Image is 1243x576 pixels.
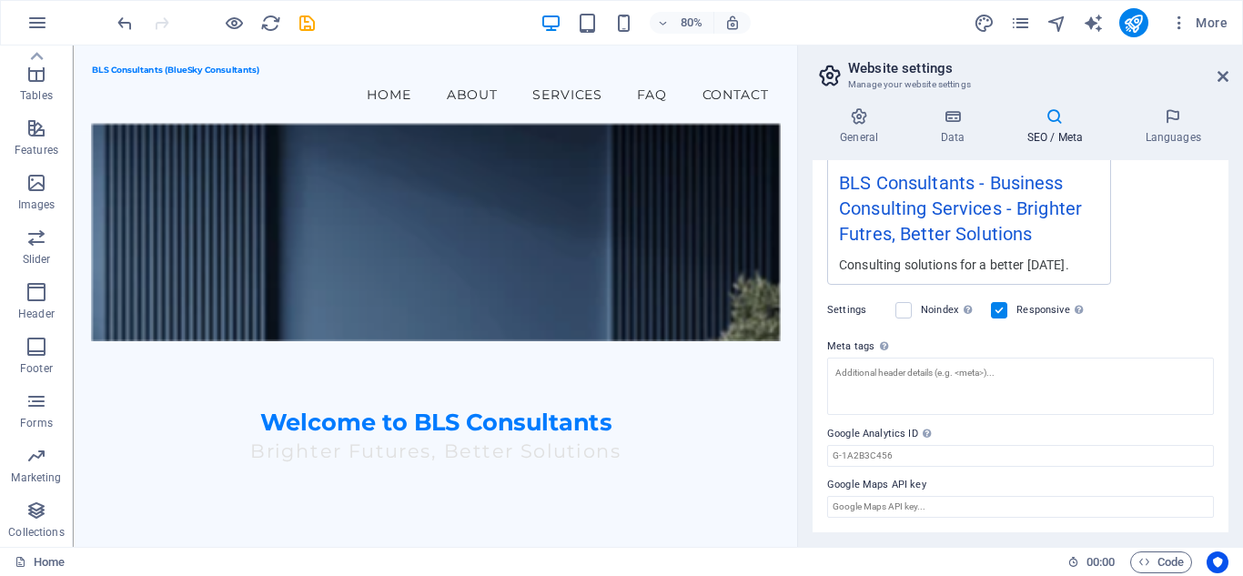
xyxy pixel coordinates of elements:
button: undo [114,12,136,34]
div: Consulting solutions for a better [DATE]. [839,255,1099,274]
h4: Languages [1117,107,1228,146]
h4: General [813,107,913,146]
h4: SEO / Meta [999,107,1117,146]
a: Click to cancel selection. Double-click to open Pages [15,551,65,573]
i: Pages (Ctrl+Alt+S) [1010,13,1031,34]
input: G-1A2B3C456 [827,445,1214,467]
label: Settings [827,299,886,321]
i: AI Writer [1083,13,1104,34]
p: Header [18,307,55,321]
i: Navigator [1046,13,1067,34]
button: pages [1010,12,1032,34]
p: Collections [8,525,64,540]
p: Tables [20,88,53,103]
label: Responsive [1016,299,1088,321]
p: Forms [20,416,53,430]
i: Save (Ctrl+S) [297,13,318,34]
h6: 80% [677,12,706,34]
p: Marketing [11,470,61,485]
button: navigator [1046,12,1068,34]
label: Meta tags [827,336,1214,358]
i: Design (Ctrl+Alt+Y) [974,13,995,34]
h3: Manage your website settings [848,76,1192,93]
button: save [296,12,318,34]
button: Usercentrics [1207,551,1228,573]
button: More [1163,8,1235,37]
span: Code [1138,551,1184,573]
label: Google Analytics ID [827,423,1214,445]
h6: Session time [1067,551,1116,573]
h4: Data [913,107,999,146]
button: reload [259,12,281,34]
button: 80% [650,12,714,34]
p: Slider [23,252,51,267]
i: Publish [1123,13,1144,34]
i: Undo: Change slogan (Ctrl+Z) [115,13,136,34]
label: Google Maps API key [827,474,1214,496]
p: Images [18,197,56,212]
label: Noindex [921,299,980,321]
span: 00 00 [1086,551,1115,573]
i: Reload page [260,13,281,34]
button: publish [1119,8,1148,37]
p: Footer [20,361,53,376]
div: BLS Consultants - Business Consulting Services - Brighter Futres, Better Solutions [839,169,1099,256]
button: design [974,12,995,34]
i: On resize automatically adjust zoom level to fit chosen device. [724,15,741,31]
span: : [1099,555,1102,569]
button: text_generator [1083,12,1105,34]
p: Features [15,143,58,157]
h2: Website settings [848,60,1228,76]
button: Click here to leave preview mode and continue editing [223,12,245,34]
button: Code [1130,551,1192,573]
input: Google Maps API key... [827,496,1214,518]
span: More [1170,14,1228,32]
